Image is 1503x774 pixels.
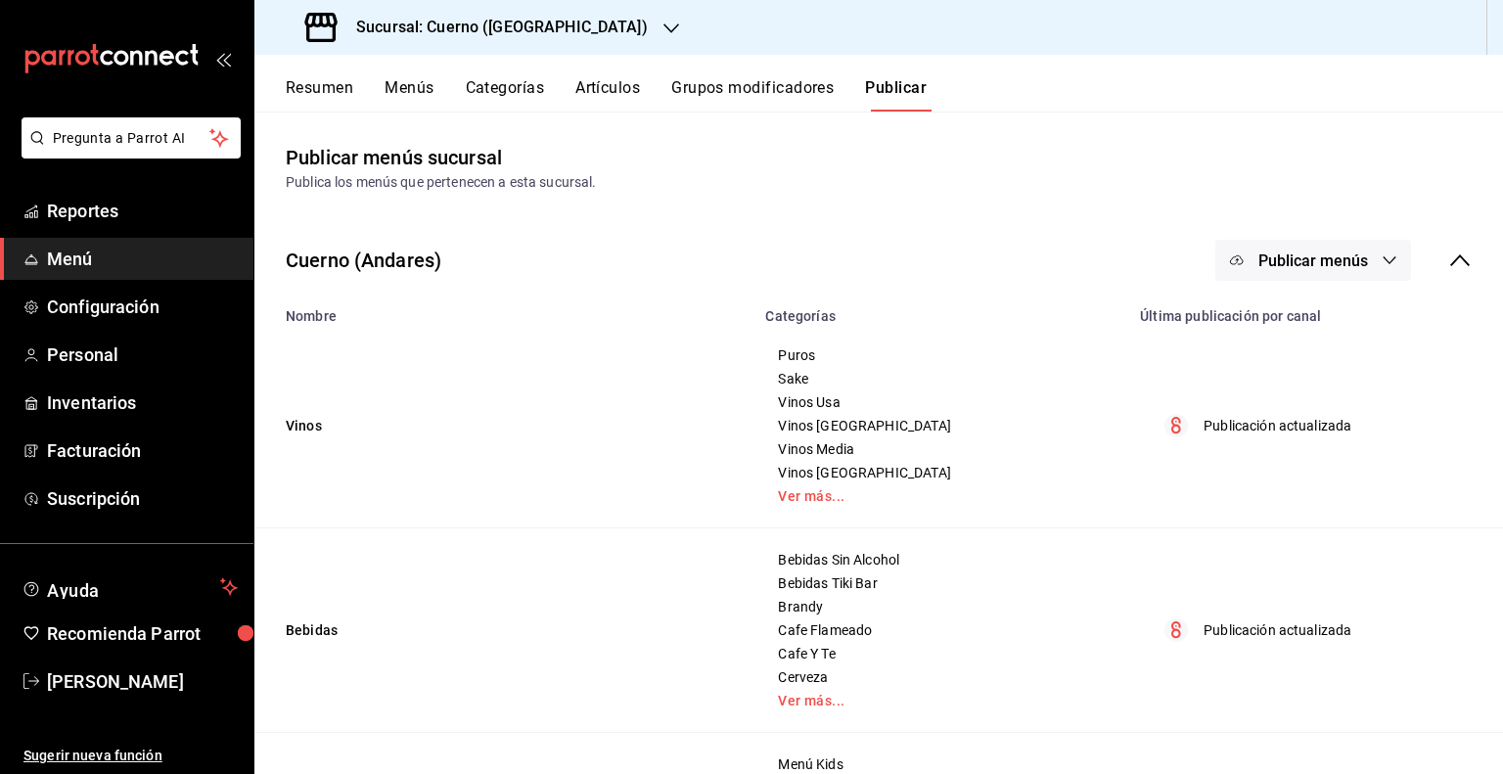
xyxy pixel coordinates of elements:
p: Publicación actualizada [1204,416,1351,436]
div: navigation tabs [286,78,1503,112]
button: Artículos [575,78,640,112]
button: Categorías [466,78,545,112]
span: Recomienda Parrot [47,620,238,647]
span: Publicar menús [1258,251,1368,270]
a: Ver más... [778,694,1104,707]
span: Vinos [GEOGRAPHIC_DATA] [778,419,1104,433]
button: open_drawer_menu [215,51,231,67]
p: Publicación actualizada [1204,620,1351,641]
button: Resumen [286,78,353,112]
span: Pregunta a Parrot AI [53,128,210,149]
span: Reportes [47,198,238,224]
button: Menús [385,78,433,112]
h3: Sucursal: Cuerno ([GEOGRAPHIC_DATA]) [341,16,648,39]
span: Cafe Y Te [778,647,1104,660]
span: Vinos Media [778,442,1104,456]
span: Configuración [47,294,238,320]
span: Menú [47,246,238,272]
th: Última publicación por canal [1128,296,1503,324]
span: Puros [778,348,1104,362]
span: Bebidas Sin Alcohol [778,553,1104,567]
div: Publicar menús sucursal [286,143,502,172]
button: Publicar [865,78,927,112]
span: Sugerir nueva función [23,746,238,766]
button: Publicar menús [1215,240,1411,281]
span: Menú Kids [778,757,1104,771]
span: Ayuda [47,575,212,599]
span: Sake [778,372,1104,386]
span: Cerveza [778,670,1104,684]
span: Inventarios [47,389,238,416]
span: Vinos Usa [778,395,1104,409]
button: Pregunta a Parrot AI [22,117,241,159]
span: Brandy [778,600,1104,614]
span: [PERSON_NAME] [47,668,238,695]
span: Suscripción [47,485,238,512]
span: Vinos [GEOGRAPHIC_DATA] [778,466,1104,479]
span: Personal [47,341,238,368]
div: Cuerno (Andares) [286,246,441,275]
th: Nombre [254,296,753,324]
span: Facturación [47,437,238,464]
th: Categorías [753,296,1128,324]
span: Cafe Flameado [778,623,1104,637]
a: Ver más... [778,489,1104,503]
td: Vinos [254,324,753,528]
span: Bebidas Tiki Bar [778,576,1104,590]
a: Pregunta a Parrot AI [14,142,241,162]
td: Bebidas [254,528,753,733]
div: Publica los menús que pertenecen a esta sucursal. [286,172,1472,193]
button: Grupos modificadores [671,78,834,112]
